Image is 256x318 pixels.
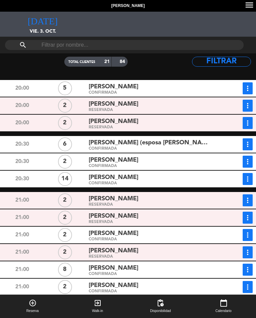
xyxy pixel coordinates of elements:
[243,138,253,150] button: more_vert
[1,246,44,258] div: 21:00
[215,308,231,314] span: Calendario
[58,211,72,225] div: 2
[89,246,138,256] span: [PERSON_NAME]
[1,229,44,241] div: 21:00
[89,255,213,258] div: RESERVADA
[58,81,72,95] div: 5
[58,116,72,130] div: 2
[1,117,44,129] div: 20:00
[244,248,252,256] i: more_vert
[244,283,252,291] i: more_vert
[68,60,95,64] span: TOTAL CLIENTES
[89,211,138,221] span: [PERSON_NAME]
[58,137,72,151] div: 6
[244,140,252,148] i: more_vert
[89,229,138,238] span: [PERSON_NAME]
[89,263,138,273] span: [PERSON_NAME]
[244,119,252,127] i: more_vert
[244,231,252,239] i: more_vert
[89,173,138,182] span: [PERSON_NAME]
[89,221,213,224] div: RESERVADA
[89,138,213,148] span: [PERSON_NAME] (esposa [PERSON_NAME])
[89,165,213,168] div: CONFIRMADA
[58,193,72,207] div: 2
[1,212,44,224] div: 21:00
[89,99,138,109] span: [PERSON_NAME]
[244,102,252,110] i: more_vert
[1,156,44,168] div: 20:30
[92,308,103,314] span: Walk-in
[19,41,27,49] i: search
[1,173,44,185] div: 20:30
[29,299,37,307] i: add_circle_outline
[89,194,138,204] span: [PERSON_NAME]
[243,281,253,293] button: more_vert
[58,228,72,242] div: 2
[89,281,138,290] span: [PERSON_NAME]
[58,263,72,277] div: 8
[58,172,72,186] div: 14
[89,182,213,185] div: CONFIRMADA
[58,155,72,169] div: 2
[1,138,44,150] div: 20:30
[156,299,164,307] span: pending_actions
[1,100,44,112] div: 20:00
[220,299,228,307] i: calendar_today
[94,299,102,307] i: exit_to_app
[244,84,252,92] i: more_vert
[89,290,213,293] div: CONFIRMADA
[65,295,130,318] button: exit_to_appWalk-in
[243,194,253,206] button: more_vert
[111,3,145,9] span: [PERSON_NAME]
[243,173,253,185] button: more_vert
[243,100,253,112] button: more_vert
[89,155,138,165] span: [PERSON_NAME]
[1,82,44,94] div: 20:00
[243,156,253,168] button: more_vert
[89,147,213,150] div: CONFIRMADA
[243,246,253,258] button: more_vert
[89,238,213,241] div: CONFIRMADA
[1,194,44,206] div: 21:00
[192,57,251,67] button: Filtrar
[243,82,253,94] button: more_vert
[243,229,253,241] button: more_vert
[58,245,72,259] div: 2
[28,15,58,24] i: [DATE]
[243,264,253,276] button: more_vert
[58,280,72,294] div: 2
[89,117,138,126] span: [PERSON_NAME]
[243,212,253,224] button: more_vert
[89,91,213,94] div: CONFIRMADA
[120,59,126,64] strong: 84
[89,203,213,206] div: RESERVADA
[1,264,44,276] div: 21:00
[58,99,72,113] div: 2
[41,40,208,50] input: Filtrar por nombre...
[89,82,138,92] span: [PERSON_NAME]
[26,308,39,314] span: Reserva
[244,175,252,183] i: more_vert
[244,266,252,274] i: more_vert
[89,109,213,112] div: RESERVADA
[1,281,44,293] div: 21:00
[243,117,253,129] button: more_vert
[104,59,110,64] strong: 21
[89,273,213,276] div: CONFIRMADA
[89,126,213,129] div: RESERVADA
[244,214,252,222] i: more_vert
[244,158,252,166] i: more_vert
[191,295,256,318] button: calendar_todayCalendario
[244,196,252,204] i: more_vert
